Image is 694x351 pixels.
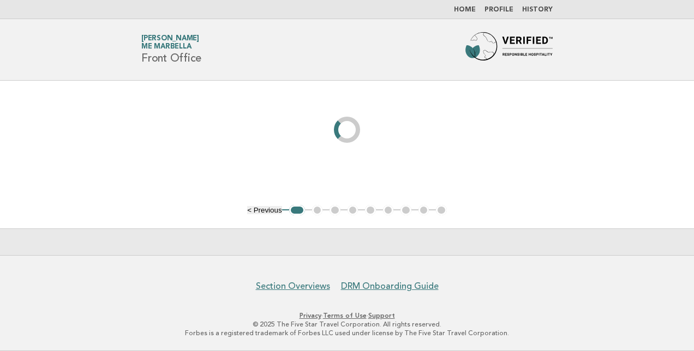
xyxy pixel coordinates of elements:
[141,35,199,50] a: [PERSON_NAME]ME Marbella
[341,281,439,292] a: DRM Onboarding Guide
[454,7,476,13] a: Home
[300,312,321,319] a: Privacy
[465,32,553,67] img: Forbes Travel Guide
[141,35,201,64] h1: Front Office
[368,312,395,319] a: Support
[15,320,679,329] p: © 2025 The Five Star Travel Corporation. All rights reserved.
[15,311,679,320] p: · ·
[484,7,513,13] a: Profile
[522,7,553,13] a: History
[256,281,330,292] a: Section Overviews
[323,312,367,319] a: Terms of Use
[141,44,191,51] span: ME Marbella
[15,329,679,337] p: Forbes is a registered trademark of Forbes LLC used under license by The Five Star Travel Corpora...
